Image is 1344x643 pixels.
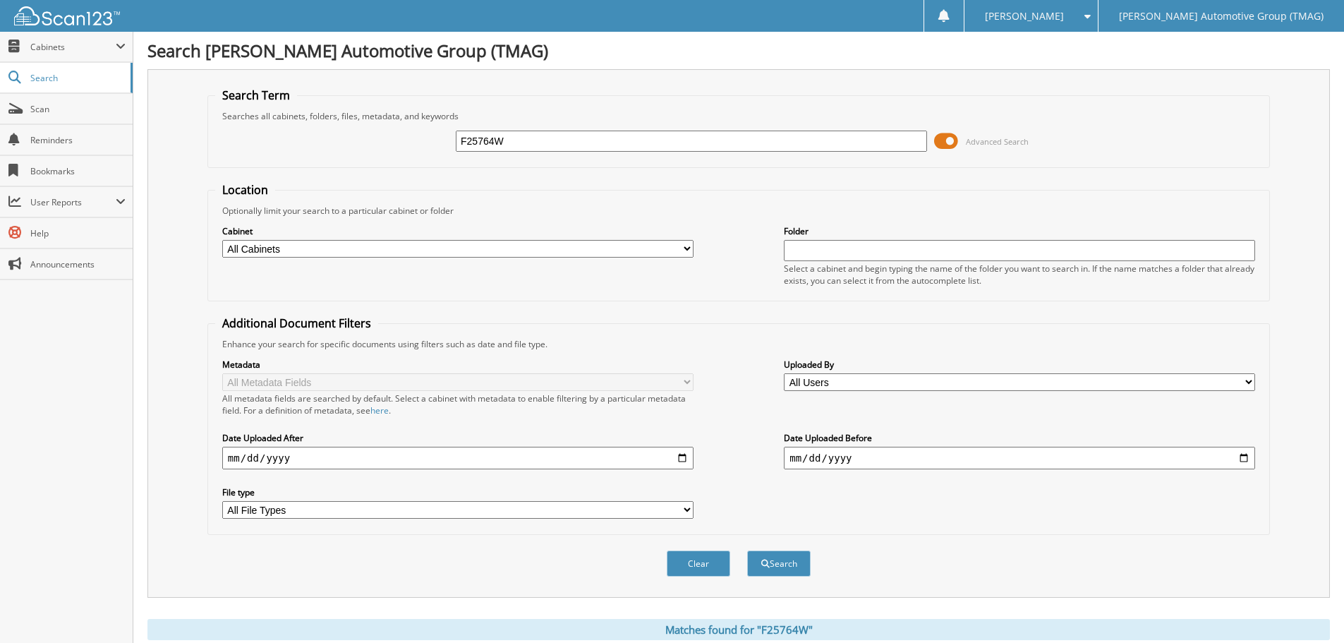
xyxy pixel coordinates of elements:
[222,225,694,237] label: Cabinet
[147,619,1330,640] div: Matches found for "F25764W"
[222,359,694,371] label: Metadata
[215,110,1262,122] div: Searches all cabinets, folders, files, metadata, and keywords
[30,258,126,270] span: Announcements
[1119,12,1324,20] span: [PERSON_NAME] Automotive Group (TMAG)
[30,165,126,177] span: Bookmarks
[784,359,1255,371] label: Uploaded By
[215,205,1262,217] div: Optionally limit your search to a particular cabinet or folder
[370,404,389,416] a: here
[222,447,694,469] input: start
[30,227,126,239] span: Help
[784,225,1255,237] label: Folder
[30,103,126,115] span: Scan
[30,196,116,208] span: User Reports
[147,39,1330,62] h1: Search [PERSON_NAME] Automotive Group (TMAG)
[985,12,1064,20] span: [PERSON_NAME]
[215,338,1262,350] div: Enhance your search for specific documents using filters such as date and file type.
[222,486,694,498] label: File type
[966,136,1029,147] span: Advanced Search
[30,134,126,146] span: Reminders
[667,551,730,577] button: Clear
[30,72,123,84] span: Search
[784,432,1255,444] label: Date Uploaded Before
[30,41,116,53] span: Cabinets
[222,392,694,416] div: All metadata fields are searched by default. Select a cabinet with metadata to enable filtering b...
[215,182,275,198] legend: Location
[784,447,1255,469] input: end
[215,88,297,103] legend: Search Term
[747,551,811,577] button: Search
[215,316,378,331] legend: Additional Document Filters
[222,432,694,444] label: Date Uploaded After
[14,6,120,25] img: scan123-logo-white.svg
[784,263,1255,287] div: Select a cabinet and begin typing the name of the folder you want to search in. If the name match...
